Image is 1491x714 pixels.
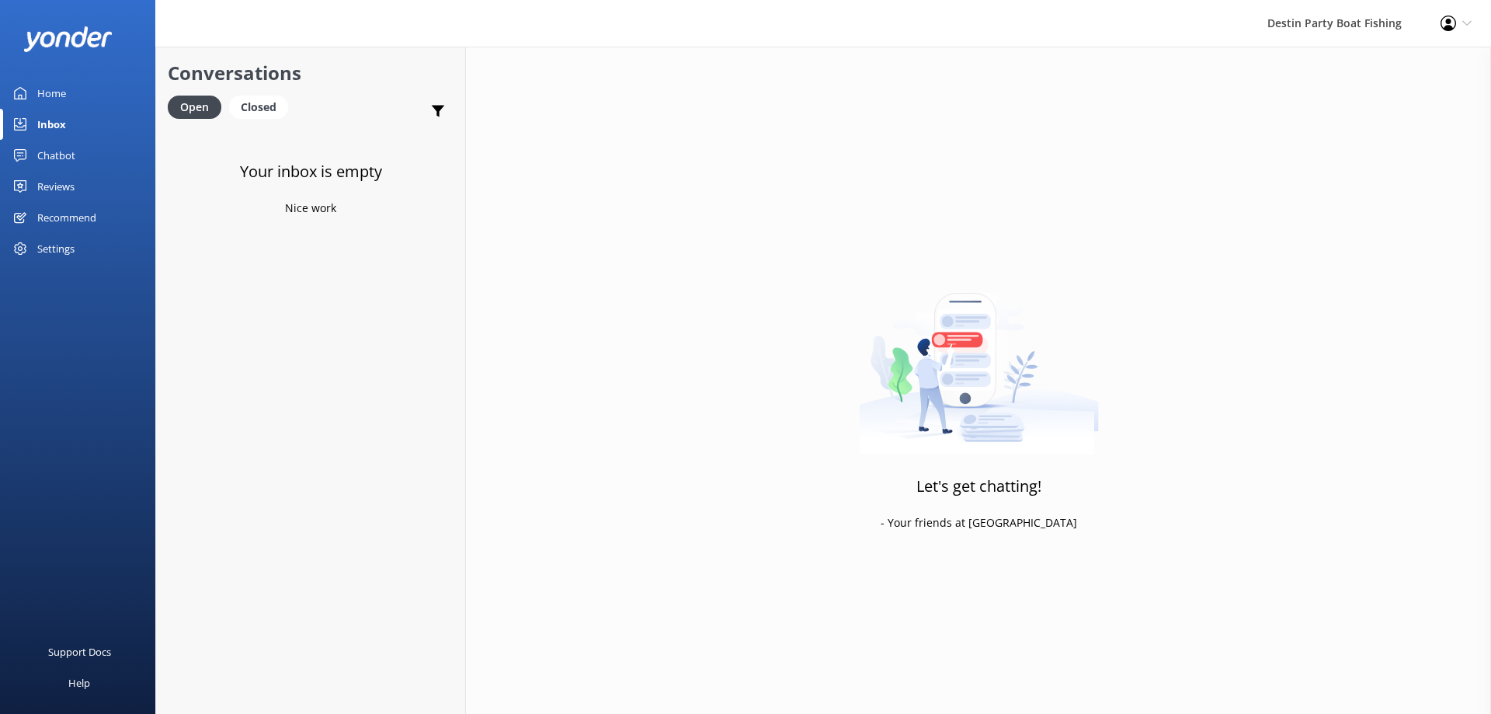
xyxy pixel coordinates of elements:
[68,667,90,698] div: Help
[37,140,75,171] div: Chatbot
[168,58,454,88] h2: Conversations
[37,202,96,233] div: Recommend
[37,233,75,264] div: Settings
[240,159,382,184] h3: Your inbox is empty
[229,98,296,115] a: Closed
[881,514,1077,531] p: - Your friends at [GEOGRAPHIC_DATA]
[37,78,66,109] div: Home
[23,26,113,52] img: yonder-white-logo.png
[285,200,336,217] p: Nice work
[859,260,1099,455] img: artwork of a man stealing a conversation from at giant smartphone
[37,109,66,140] div: Inbox
[168,96,221,119] div: Open
[168,98,229,115] a: Open
[48,636,111,667] div: Support Docs
[229,96,288,119] div: Closed
[37,171,75,202] div: Reviews
[916,474,1041,499] h3: Let's get chatting!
